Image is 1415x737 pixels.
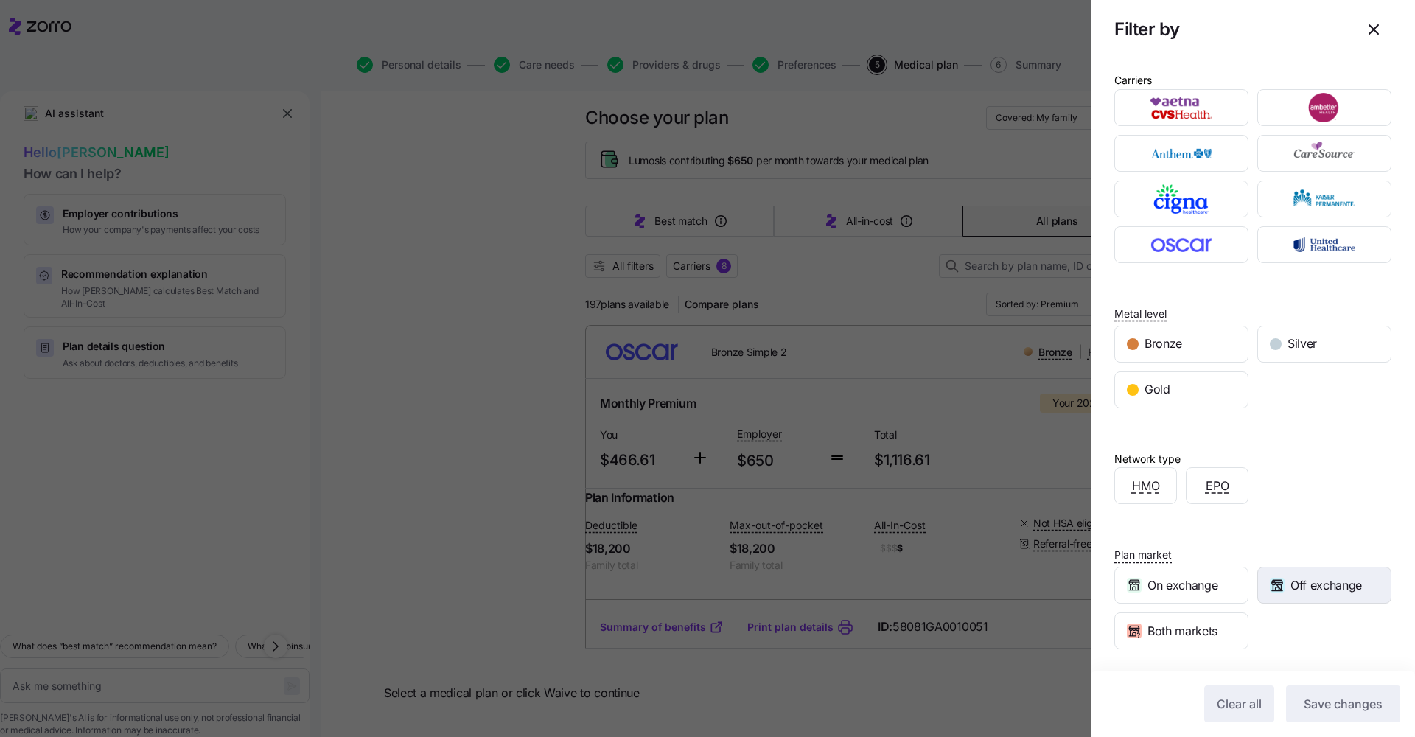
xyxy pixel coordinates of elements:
div: Carriers [1114,72,1152,88]
span: Save changes [1304,695,1383,713]
span: Silver [1288,335,1317,353]
span: Plan market [1114,548,1172,562]
span: Off exchange [1290,576,1362,595]
span: HMO [1132,477,1160,495]
span: On exchange [1147,576,1217,595]
div: Network type [1114,451,1181,467]
button: Save changes [1286,685,1400,722]
span: Gold [1145,380,1170,399]
span: Bronze [1145,335,1182,353]
img: Ambetter [1271,93,1379,122]
h1: Filter by [1114,18,1344,41]
button: Clear all [1204,685,1274,722]
span: Both markets [1147,622,1217,640]
img: Cigna Healthcare [1128,184,1236,214]
img: Kaiser Permanente [1271,184,1379,214]
img: CareSource [1271,139,1379,168]
span: Metal level [1114,307,1167,321]
img: Oscar [1128,230,1236,259]
img: Anthem [1128,139,1236,168]
img: UnitedHealthcare [1271,230,1379,259]
span: Clear all [1217,695,1262,713]
img: Aetna CVS Health [1128,93,1236,122]
span: EPO [1206,477,1229,495]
